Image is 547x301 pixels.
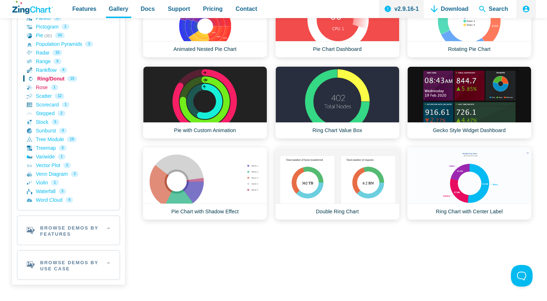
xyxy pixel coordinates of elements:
[407,66,531,139] a: Gecko Style Widget Dashboard
[12,1,53,14] a: ZingChart Logo. Click to return to the homepage
[72,4,97,14] span: Features
[141,4,155,14] span: Docs
[143,147,267,220] a: Pie Chart with Shadow Effect
[511,265,533,287] iframe: Toggle Customer Support
[168,4,190,14] span: Support
[203,4,222,14] span: Pricing
[275,147,399,220] a: Double Ring Chart
[407,147,531,220] a: Ring Chart with Center Label
[143,66,267,139] a: Pie with Custom Animation
[17,216,120,245] h2: Browse Demos By Features
[236,4,257,14] span: Contact
[275,66,399,139] a: Ring Chart Value Box
[17,250,120,279] h2: Browse Demos By Use Case
[109,4,128,14] span: Gallery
